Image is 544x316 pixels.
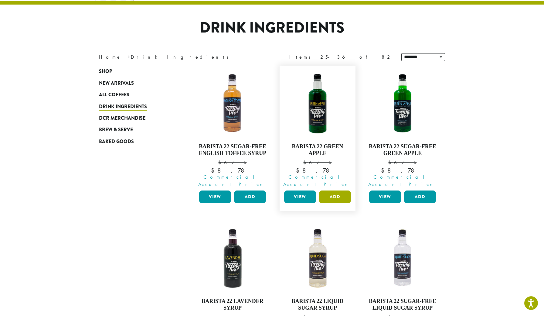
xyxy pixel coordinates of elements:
a: Barista 22 Green Apple $9.75 Commercial Account Price [283,69,352,188]
button: Add [234,191,266,203]
span: Brew & Serve [99,126,133,134]
span: DCR Merchandise [99,115,145,122]
span: $ [218,159,223,166]
button: Add [319,191,351,203]
a: DCR Merchandise [99,112,172,124]
h4: Barista 22 Sugar-Free English Toffee Syrup [198,143,267,156]
bdi: 9.75 [303,159,331,166]
a: View [284,191,316,203]
img: SF-ENGLISH-TOFFEE-300x300.png [198,69,267,139]
bdi: 8.78 [211,167,254,174]
div: Items 25-36 of 82 [289,53,392,61]
bdi: 9.75 [218,159,246,166]
img: LIQUID-SUGAR-300x300.png [283,223,352,293]
button: Add [404,191,436,203]
img: LAVENDER-300x300.png [198,223,267,293]
bdi: 9.75 [388,159,416,166]
h4: Barista 22 Liquid Sugar Syrup [283,298,352,311]
span: New Arrivals [99,80,134,87]
h4: Barista 22 Sugar-Free Green Apple [368,143,437,156]
a: New Arrivals [99,77,172,89]
span: Commercial Account Price [280,173,352,188]
h4: Barista 22 Sugar-Free Liquid Sugar Syrup [368,298,437,311]
span: $ [381,167,387,174]
span: $ [303,159,308,166]
span: › [128,51,130,61]
a: View [199,191,231,203]
nav: Breadcrumb [99,53,263,61]
img: SF-LIQUID-SUGAR-300x300.png [368,223,437,293]
span: Commercial Account Price [195,173,267,188]
img: SF-GREEN-APPLE-e1709238144380.png [368,69,437,139]
a: Barista 22 Sugar-Free Green Apple $9.75 Commercial Account Price [368,69,437,188]
span: $ [211,167,217,174]
span: Drink Ingredients [99,103,147,111]
a: Baked Goods [99,136,172,147]
h4: Barista 22 Green Apple [283,143,352,156]
a: Brew & Serve [99,124,172,136]
span: $ [388,159,393,166]
a: All Coffees [99,89,172,101]
span: All Coffees [99,91,129,99]
bdi: 8.78 [296,167,339,174]
a: Home [99,54,121,60]
bdi: 8.78 [381,167,424,174]
img: GREEN-APPLE-e1661810633268-300x300.png [283,69,352,139]
span: $ [296,167,302,174]
a: Barista 22 Sugar-Free English Toffee Syrup $9.75 Commercial Account Price [198,69,267,188]
span: Commercial Account Price [365,173,437,188]
span: Baked Goods [99,138,134,146]
a: Drink Ingredients [99,101,172,112]
h1: Drink Ingredients [94,19,450,37]
h4: Barista 22 Lavender Syrup [198,298,267,311]
a: View [369,191,401,203]
span: Shop [99,68,112,75]
a: Shop [99,66,172,77]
